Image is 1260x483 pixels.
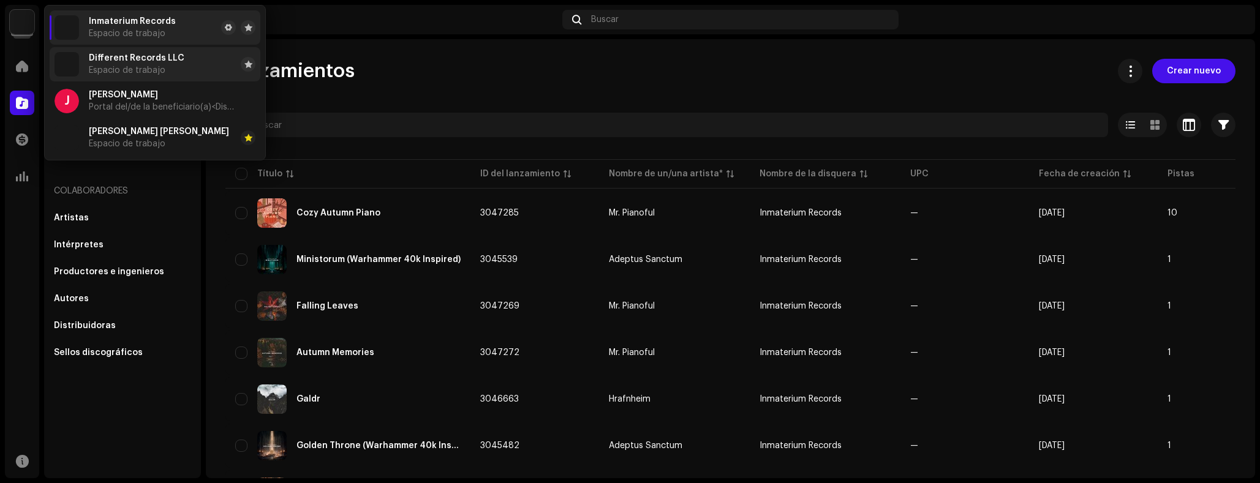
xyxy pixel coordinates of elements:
span: 1 [1168,441,1171,450]
img: 1814e914-9a6d-42a3-983f-560225372ca7 [257,431,287,460]
div: Autumn Memories [296,348,374,357]
div: Adeptus Sanctum [609,255,682,264]
img: b7163b56-b5fc-4b39-9cea-c8901d10df6d [257,198,287,228]
div: Nombre de un/una artista* [609,168,723,180]
span: — [910,395,918,403]
img: 297a105e-aa6c-4183-9ff4-27133c00f2e2 [55,125,79,150]
img: 2c1de5df-133d-4c8f-83ed-d5de976c1c40 [257,245,287,274]
div: Título [257,168,282,180]
div: Productores e ingenieros [54,267,164,277]
span: Mr. Pianoful [609,348,740,357]
re-m-nav-item: Sellos discográficos [49,340,196,365]
span: Jared Moreno Luna [89,127,229,137]
span: 3046663 [480,395,519,403]
span: 6 oct 2025 [1039,441,1065,450]
div: Golden Throne (Warhammer 40k Inspired) [296,441,461,450]
span: 3045539 [480,255,518,264]
span: Espacio de trabajo [89,29,165,39]
span: 3047272 [480,348,519,357]
span: Buscar [591,15,619,24]
div: Nombre de la disquera [760,168,856,180]
span: 8 oct 2025 [1039,209,1065,217]
span: 3045482 [480,441,519,450]
div: Catálogo [221,15,557,24]
re-a-nav-header: Colaboradores [49,176,196,206]
span: — [910,255,918,264]
span: 1 [1168,395,1171,403]
div: Autores [54,294,89,304]
span: <Diskover Entertainment SL> [211,103,326,111]
span: 3047269 [480,302,519,310]
div: Adeptus Sanctum [609,441,682,450]
re-m-nav-item: Intérpretes [49,233,196,257]
span: Mr. Pianoful [609,209,740,217]
div: Artistas [54,213,89,223]
img: 297a105e-aa6c-4183-9ff4-27133c00f2e2 [55,15,79,40]
span: Jared [89,90,158,100]
img: 511845f3-213e-4931-a9dc-aed71082cb4d [257,384,287,414]
button: Crear nuevo [1152,59,1235,83]
span: 10 [1168,209,1177,217]
span: — [910,441,918,450]
div: Hrafnheim [609,395,651,403]
img: 297a105e-aa6c-4183-9ff4-27133c00f2e2 [55,52,79,77]
span: 8 oct 2025 [1039,302,1065,310]
span: Inmaterium Records [760,255,842,264]
span: Espacio de trabajo [89,66,165,75]
span: 6 oct 2025 [1039,255,1065,264]
span: — [910,209,918,217]
img: 0f83c7b9-f0ab-431d-a99b-3ee1a00ff61f [257,291,287,321]
span: 8 oct 2025 [1039,348,1065,357]
span: Lanzamientos [225,59,355,83]
img: f0583e8b-6964-487b-ab52-caf58b9f4349 [257,338,287,367]
span: 7 oct 2025 [1039,395,1065,403]
span: Inmaterium Records [760,209,842,217]
img: 64330119-7c00-4796-a648-24c9ce22806e [1221,10,1240,29]
div: Falling Leaves [296,302,358,310]
div: Intérpretes [54,240,104,250]
div: ID del lanzamiento [480,168,560,180]
span: — [910,302,918,310]
div: Fecha de creación [1039,168,1120,180]
span: Adeptus Sanctum [609,441,740,450]
div: Sellos discográficos [54,348,143,358]
re-m-nav-item: Productores e ingenieros [49,260,196,284]
div: Galdr [296,395,320,403]
re-m-nav-item: Autores [49,286,196,311]
span: Inmaterium Records [89,17,176,26]
span: 1 [1168,348,1171,357]
span: Inmaterium Records [760,441,842,450]
div: Ministorum (Warhammer 40k Inspired) [296,255,461,264]
span: Hrafnheim [609,395,740,403]
span: — [910,348,918,357]
div: J [55,89,79,113]
div: Cozy Autumn Piano [296,209,380,217]
span: 1 [1168,302,1171,310]
span: Inmaterium Records [760,348,842,357]
div: Mr. Pianoful [609,209,655,217]
re-m-nav-item: Distribuidoras [49,313,196,338]
div: Mr. Pianoful [609,302,655,310]
span: 1 [1168,255,1171,264]
div: Distribuidoras [54,321,116,331]
span: Portal del/de la beneficiario(a) <Diskover Entertainment SL> [89,102,236,112]
div: Mr. Pianoful [609,348,655,357]
span: Crear nuevo [1167,59,1221,83]
span: Different Records LLC [89,53,184,63]
span: Mr. Pianoful [609,302,740,310]
span: 3047285 [480,209,519,217]
re-m-nav-item: Artistas [49,206,196,230]
img: 297a105e-aa6c-4183-9ff4-27133c00f2e2 [10,10,34,34]
span: Inmaterium Records [760,395,842,403]
span: Espacio de trabajo [89,139,165,149]
input: Buscar [225,113,1108,137]
span: Adeptus Sanctum [609,255,740,264]
span: Inmaterium Records [760,302,842,310]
